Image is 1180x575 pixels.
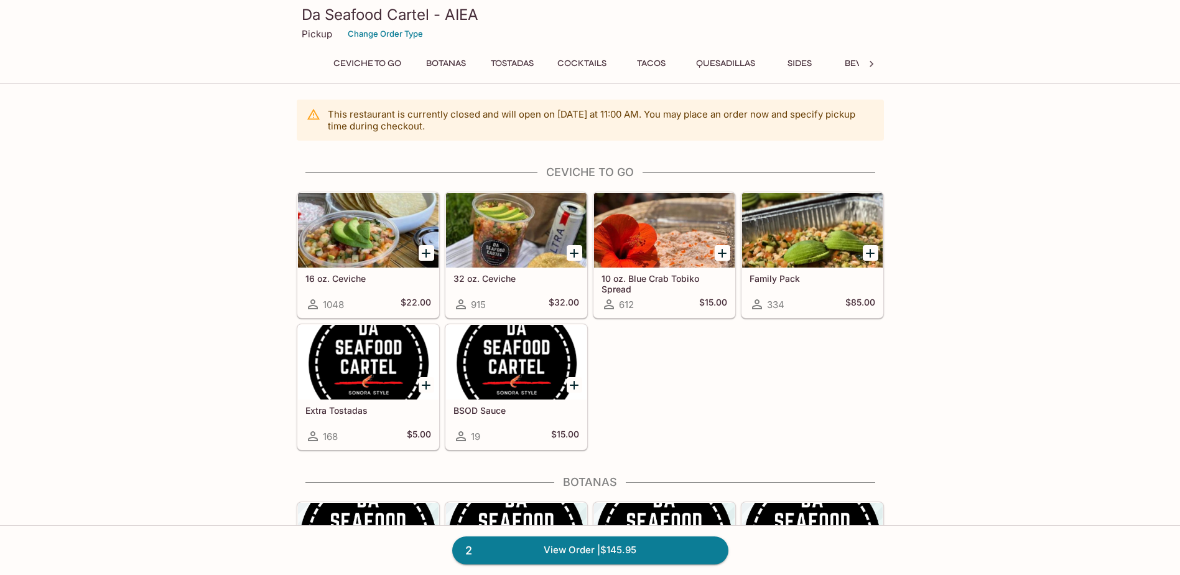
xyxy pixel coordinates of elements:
h5: BSOD Sauce [453,405,579,416]
a: 10 oz. Blue Crab Tobiko Spread612$15.00 [593,192,735,318]
h3: Da Seafood Cartel - AIEA [302,5,879,24]
button: Add BSOD Sauce [567,377,582,393]
button: Quesadillas [689,55,762,72]
a: 16 oz. Ceviche1048$22.00 [297,192,439,318]
h5: $15.00 [699,297,727,312]
h5: $15.00 [551,429,579,444]
span: 168 [323,431,338,442]
p: Pickup [302,28,332,40]
button: Add 16 oz. Ceviche [419,245,434,261]
button: Beverages [838,55,903,72]
span: 334 [767,299,784,311]
h5: 16 oz. Ceviche [305,273,431,284]
div: Extra Tostadas [298,325,439,400]
button: Tostadas [484,55,541,72]
h5: $22.00 [401,297,431,312]
div: 16 oz. Ceviche [298,193,439,268]
h5: Extra Tostadas [305,405,431,416]
span: 1048 [323,299,344,311]
span: 19 [471,431,480,442]
span: 2 [458,542,480,559]
p: This restaurant is currently closed and will open on [DATE] at 11:00 AM . You may place an order ... [328,108,874,132]
div: 10 oz. Blue Crab Tobiko Spread [594,193,735,268]
span: 612 [619,299,634,311]
a: Family Pack334$85.00 [741,192,883,318]
h4: Botanas [297,475,884,489]
a: Extra Tostadas168$5.00 [297,324,439,450]
div: BSOD Sauce [446,325,587,400]
a: 2View Order |$145.95 [452,536,728,564]
div: Family Pack [742,193,883,268]
h5: $85.00 [845,297,875,312]
a: BSOD Sauce19$15.00 [445,324,587,450]
button: Sides [772,55,828,72]
button: Botanas [418,55,474,72]
h5: 32 oz. Ceviche [453,273,579,284]
a: 32 oz. Ceviche915$32.00 [445,192,587,318]
button: Tacos [623,55,679,72]
h5: $5.00 [407,429,431,444]
span: 915 [471,299,486,311]
h5: Family Pack [750,273,875,284]
button: Add Family Pack [863,245,878,261]
h5: 10 oz. Blue Crab Tobiko Spread [602,273,727,294]
button: Ceviche To Go [327,55,408,72]
div: 32 oz. Ceviche [446,193,587,268]
button: Add 32 oz. Ceviche [567,245,582,261]
button: Change Order Type [342,24,429,44]
button: Cocktails [551,55,613,72]
button: Add Extra Tostadas [419,377,434,393]
button: Add 10 oz. Blue Crab Tobiko Spread [715,245,730,261]
h4: Ceviche To Go [297,166,884,179]
h5: $32.00 [549,297,579,312]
